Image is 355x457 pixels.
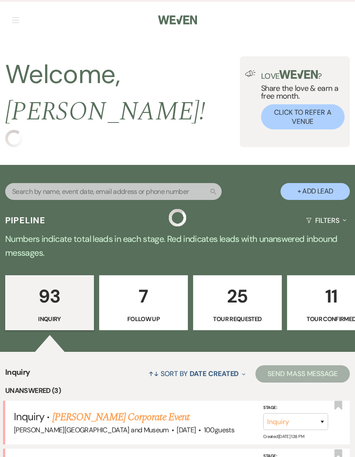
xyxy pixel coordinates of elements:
h3: Pipeline [5,214,46,226]
span: Created: [DATE] 1:38 PM [263,434,304,439]
p: 25 [199,282,276,311]
img: loading spinner [169,209,186,226]
span: ↑↓ [148,369,159,378]
li: Unanswered (3) [5,385,350,396]
button: Click to Refer a Venue [261,104,345,129]
button: + Add Lead [281,183,350,200]
span: Inquiry [5,367,30,385]
div: Share the love & earn a free month. [256,70,345,129]
a: 25Tour Requested [193,275,282,331]
button: Filters [303,209,350,232]
a: 7Follow Up [99,275,188,331]
input: Search by name, event date, email address or phone number [5,183,222,200]
img: weven-logo-green.svg [279,70,318,79]
img: Weven Logo [158,11,197,29]
span: 100 guests [204,425,234,434]
p: 93 [11,282,88,311]
span: [PERSON_NAME] ! [5,92,205,132]
span: Inquiry [14,410,44,423]
img: loud-speaker-illustration.svg [245,70,256,77]
span: [DATE] [177,425,196,434]
p: Tour Requested [199,314,276,324]
span: [PERSON_NAME][GEOGRAPHIC_DATA] and Museum [14,425,169,434]
label: Stage: [263,404,328,412]
button: Sort By Date Created [145,362,249,385]
p: 7 [105,282,182,311]
a: 93Inquiry [5,275,94,331]
button: Send Mass Message [255,365,350,383]
p: Inquiry [11,314,88,324]
img: loading spinner [5,130,23,147]
span: Date Created [190,369,239,378]
p: Follow Up [105,314,182,324]
h2: Welcome, [5,56,240,130]
a: [PERSON_NAME] Corporate Event [52,409,189,425]
p: Love ? [261,70,345,80]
